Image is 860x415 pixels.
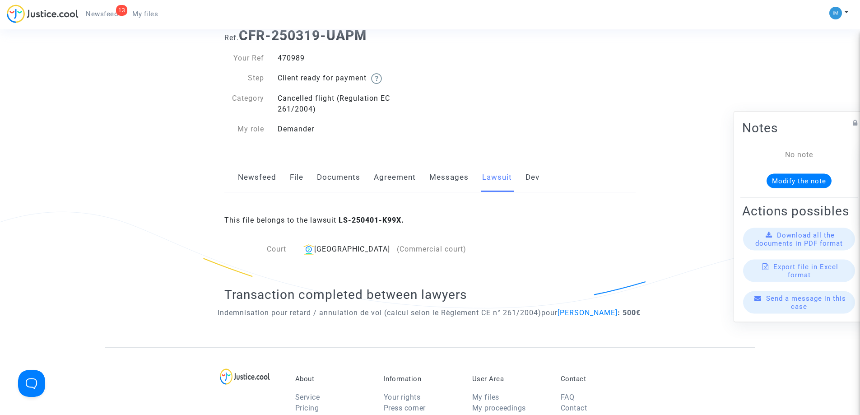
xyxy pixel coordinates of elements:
a: Agreement [374,163,416,192]
img: logo-lg.svg [220,368,270,385]
a: My proceedings [472,404,526,412]
a: Pricing [295,404,319,412]
b: : 500€ [618,308,641,317]
div: Step [218,73,271,84]
h2: Transaction completed between lawyers [224,287,636,303]
div: Your Ref [218,53,271,64]
div: My role [218,124,271,135]
div: 13 [116,5,127,16]
div: 470989 [271,53,430,64]
div: [GEOGRAPHIC_DATA] [300,244,469,255]
img: help.svg [371,73,382,84]
p: About [295,375,370,383]
div: Demander [271,124,430,135]
img: icon-banque.svg [303,244,314,255]
a: Documents [317,163,360,192]
div: Client ready for payment [271,73,430,84]
div: No note [756,149,842,160]
a: Messages [429,163,469,192]
span: pour [541,308,618,317]
span: Ref. [224,33,239,42]
span: This file belongs to the lawsuit [224,216,404,224]
a: Your rights [384,393,421,401]
span: My files [132,10,158,18]
img: jc-logo.svg [7,5,79,23]
span: Send a message in this case [766,294,846,310]
span: (Commercial court) [397,245,466,253]
a: My files [125,7,165,21]
a: Press corner [384,404,426,412]
h2: Notes [742,120,856,135]
b: CFR-250319-UAPM [239,28,367,43]
a: Contact [561,404,587,412]
b: LS-250401-K99X. [339,216,404,224]
span: Download all the documents in PDF format [755,231,843,247]
a: My files [472,393,499,401]
div: Court [224,244,293,255]
a: Dev [525,163,539,192]
span: Newsfeed [86,10,118,18]
a: File [290,163,303,192]
button: Modify the note [767,173,832,188]
h2: Actions possibles [742,203,856,219]
span: [PERSON_NAME] [558,308,618,317]
p: Information [384,375,459,383]
a: FAQ [561,393,575,401]
iframe: Help Scout Beacon - Open [18,370,45,397]
p: Contact [561,375,636,383]
a: Lawsuit [482,163,512,192]
p: Indemnisation pour retard / annulation de vol (calcul selon le Règlement CE n° 261/2004) [218,307,641,318]
p: User Area [472,375,547,383]
img: a105443982b9e25553e3eed4c9f672e7 [829,7,842,19]
div: Cancelled flight (Regulation EC 261/2004) [271,93,430,115]
div: Category [218,93,271,115]
a: Newsfeed [238,163,276,192]
a: Service [295,393,320,401]
a: 13Newsfeed [79,7,125,21]
span: Export file in Excel format [773,262,838,279]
